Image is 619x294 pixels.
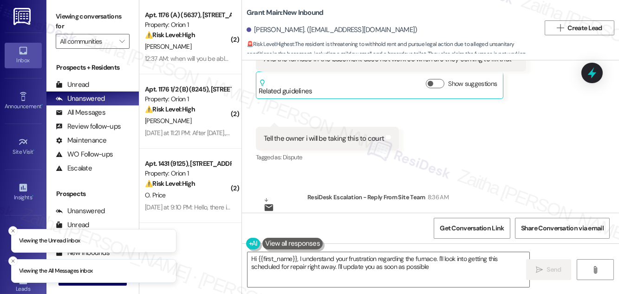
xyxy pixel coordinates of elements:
span: [PERSON_NAME] [145,117,191,125]
span: O. Price [145,191,165,199]
span: [PERSON_NAME] [145,42,191,51]
div: Property: Orion 1 [145,169,231,178]
a: Site Visit • [5,134,42,159]
textarea: Hi {{first_name}}, I understand your frustration regarding the furnace. I'll look into [248,252,529,287]
div: Prospects [46,189,139,199]
div: Unread [56,220,89,230]
div: [DATE] at 11:21 PM: After [DATE]., I will be paying the regular monthly rent of $960 plus the $90... [145,129,437,137]
div: Review follow-ups [56,122,121,131]
button: Get Conversation Link [434,218,510,239]
a: Inbox [5,43,42,68]
p: Viewing the Unread inbox [19,237,80,245]
div: Email escalation reply [264,213,300,242]
i:  [592,266,599,274]
p: Viewing the All Messages inbox [19,267,93,275]
div: Property: Orion 1 [145,94,231,104]
div: All Messages [56,108,105,118]
span: • [33,147,35,154]
div: Tell the owner i will be taking this to court [264,134,384,144]
div: Prospects + Residents [46,63,139,72]
div: Unread [56,80,89,90]
span: • [32,193,33,199]
span: Share Conversation via email [521,223,604,233]
div: 12:37 AM: when will you be able to adjust the deposit payment in our payment portal back to $8000? [145,54,418,63]
img: ResiDesk Logo [13,8,33,25]
button: Share Conversation via email [515,218,610,239]
a: Buildings [5,225,42,250]
span: Get Conversation Link [440,223,504,233]
span: Create Lead [568,23,602,33]
div: Apt. 1431 (9125), [STREET_ADDRESS] [145,159,231,169]
div: Escalate [56,163,92,173]
div: Unanswered [56,206,105,216]
span: • [41,102,43,108]
span: : The resident is threatening to withhold rent and pursue legal action due to alleged unsanitary ... [247,39,540,79]
div: WO Follow-ups [56,150,113,159]
i:  [119,38,124,45]
button: Create Lead [545,20,614,35]
label: Viewing conversations for [56,9,130,34]
div: Apt. 1176 1/2 (B) (8245), [STREET_ADDRESS] [145,85,231,94]
button: Send [526,259,571,280]
div: 8:36 AM [425,192,449,202]
div: Property: Orion 1 [145,20,231,30]
div: Apt. 1176 (A) (5637), [STREET_ADDRESS] [145,10,231,20]
div: Tagged as: [256,150,399,164]
strong: 🚨 Risk Level: Highest [247,40,294,48]
i:  [536,266,543,274]
div: Maintenance [56,136,107,145]
div: Related guidelines [259,79,313,96]
div: ResiDesk escalation reply -> Can someone call this [DEMOGRAPHIC_DATA]? [PERSON_NAME] Chief Operat... [315,212,557,251]
span: Dispute [283,153,302,161]
strong: ⚠️ Risk Level: High [145,31,195,39]
a: Insights • [5,180,42,205]
span: Send [547,265,561,274]
button: Close toast [8,256,18,266]
strong: ⚠️ Risk Level: High [145,105,195,113]
div: Unanswered [56,94,105,104]
b: Grant Main: New Inbound [247,8,324,18]
input: All communities [60,34,115,49]
div: [PERSON_NAME]. ([EMAIL_ADDRESS][DOMAIN_NAME]) [247,25,417,35]
button: Close toast [8,226,18,235]
label: Show suggestions [448,79,497,89]
strong: ⚠️ Risk Level: High [145,179,195,188]
i:  [557,24,564,32]
div: ResiDesk Escalation - Reply From Site Team [307,192,581,205]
